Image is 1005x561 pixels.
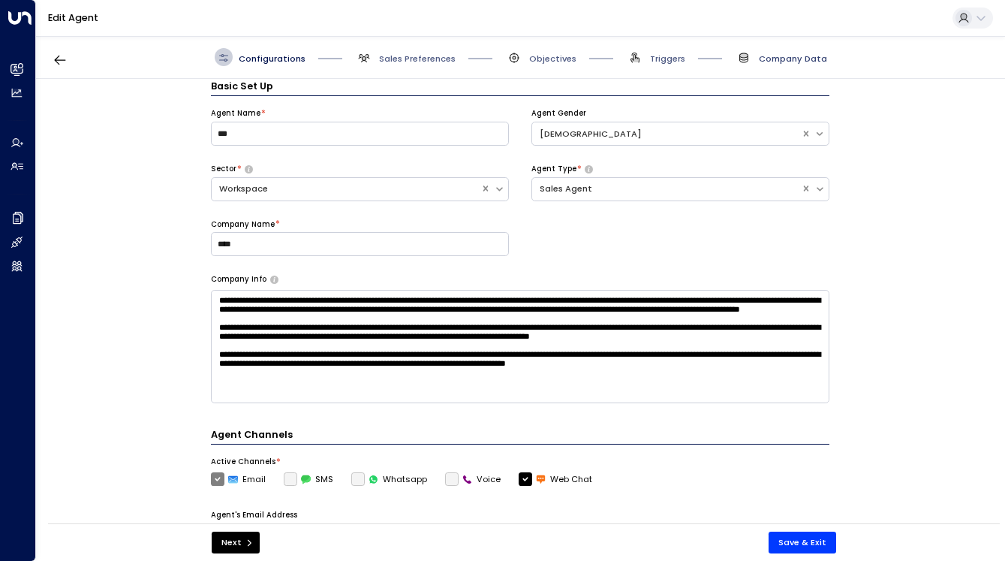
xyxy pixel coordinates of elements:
button: Save & Exit [769,532,836,553]
button: Provide a brief overview of your company, including your industry, products or services, and any ... [270,276,278,283]
label: Company Info [211,274,266,285]
label: Email [211,472,266,486]
label: Company Name [211,219,275,230]
div: Sales Agent [540,182,793,195]
div: To activate this channel, please go to the Integrations page [445,472,501,486]
button: Select whether your copilot will handle inquiries directly from leads or from brokers representin... [245,165,253,173]
label: Sector [211,164,236,174]
span: Triggers [650,53,685,65]
label: Agent Type [531,164,576,174]
div: To activate this channel, please go to the Integrations page [351,472,427,486]
label: Agent Name [211,108,260,119]
button: Select whether your copilot will handle inquiries directly from leads or from brokers representin... [585,165,593,173]
label: SMS [284,472,333,486]
h3: Basic Set Up [211,79,829,96]
span: Objectives [529,53,576,65]
div: [DEMOGRAPHIC_DATA] [540,128,793,140]
label: Web Chat [519,472,592,486]
label: Agent's Email Address [211,510,297,520]
div: To activate this channel, please go to the Integrations page [284,472,333,486]
span: Company Data [759,53,827,65]
h4: Agent Channels [211,427,829,445]
div: Workspace [219,182,473,195]
label: Voice [445,472,501,486]
label: Agent Gender [531,108,586,119]
span: Sales Preferences [379,53,456,65]
a: Edit Agent [48,11,98,24]
label: Whatsapp [351,472,427,486]
label: Active Channels [211,457,275,467]
button: Next [212,532,260,553]
span: Configurations [239,53,305,65]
